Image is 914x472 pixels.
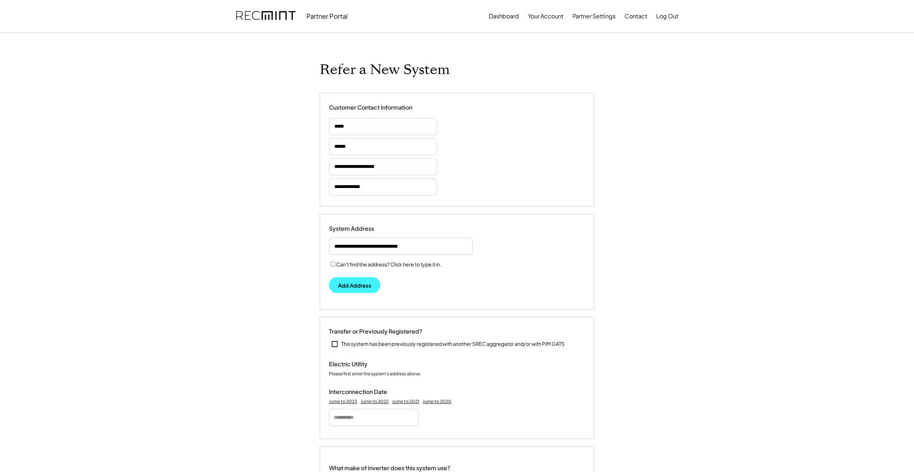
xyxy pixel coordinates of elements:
button: Partner Settings [572,9,616,23]
div: Jump to 2023 [329,399,357,404]
label: Can't find the address? Click here to type it in. [336,261,441,267]
div: Electric Utility [329,361,401,368]
button: Contact [625,9,647,23]
div: Jump to 2021 [392,399,419,404]
button: Dashboard [489,9,519,23]
div: Jump to 2020 [423,399,451,404]
h1: Refer a New System [320,61,450,78]
div: This system has been previously registered with another SREC aggregator and/or with PJM GATS [341,340,565,348]
div: Jump to 2022 [361,399,389,404]
button: Your Account [528,9,563,23]
div: Interconnection Date [329,388,401,396]
div: System Address [329,225,401,233]
button: Add Address [329,277,380,293]
button: Log Out [656,9,678,23]
div: Transfer or Previously Registered? [329,328,422,335]
div: Partner Portal [306,12,348,20]
div: Please first enter the system's address above. [329,371,421,377]
div: Customer Contact Information [329,104,412,111]
img: recmint-logotype%403x.png [236,4,296,28]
